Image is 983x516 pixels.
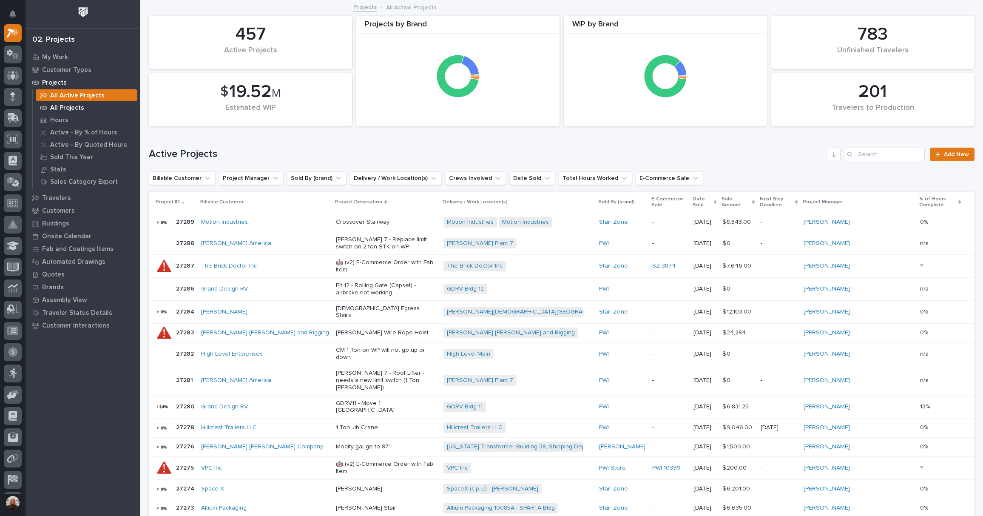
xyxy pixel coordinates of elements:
a: [PERSON_NAME] [804,351,850,358]
p: Delivery / Work Location(s) [443,197,508,207]
a: High Level Enterprises [201,351,263,358]
div: 783 [786,24,960,45]
p: - [761,308,797,316]
div: Active Projects [163,46,338,64]
a: Motion Industries [201,219,248,226]
a: PWI [599,240,609,247]
a: [PERSON_NAME] [804,485,850,493]
p: [DATE] [693,443,716,450]
p: - [761,262,797,270]
div: Notifications [11,10,22,24]
p: [DATE] [693,219,716,226]
button: users-avatar [4,494,22,512]
a: [PERSON_NAME] [804,240,850,247]
p: - [652,403,687,411]
a: Hours [33,114,140,126]
a: Altium Packaging [201,505,247,512]
div: 457 [163,24,338,45]
p: $ 0 [722,349,732,358]
p: [DATE] [693,424,716,431]
p: 27280 [176,402,196,411]
p: - [761,219,797,226]
div: Travelers to Production [786,103,960,121]
p: [DEMOGRAPHIC_DATA] Egress Stairs [336,305,437,319]
span: Add New [944,151,969,157]
p: 27273 [176,503,196,512]
a: [PERSON_NAME] [804,219,850,226]
p: [PERSON_NAME] Wire Rope Hoist [336,329,437,336]
a: [PERSON_NAME] [804,505,850,512]
p: [DATE] [693,465,716,472]
p: $ 8,343.00 [722,217,753,226]
a: The Brick Doctor Inc [201,262,257,270]
p: 27288 [176,238,196,247]
a: PWI [599,424,609,431]
p: - [761,377,797,384]
a: PWI [599,377,609,384]
p: 0% [920,422,930,431]
a: Stair Zone [599,262,628,270]
h1: Active Projects [149,148,824,160]
p: Assembly View [42,296,87,304]
p: Sold By (brand) [598,197,635,207]
p: Fab and Coatings Items [42,245,114,253]
a: [PERSON_NAME] [PERSON_NAME] and Rigging [447,329,575,336]
a: Stair Zone [599,219,628,226]
a: PWI [599,351,609,358]
p: Traveler Status Details [42,309,112,317]
p: - [761,465,797,472]
p: n/a [920,375,930,384]
a: The Brick Doctor Inc [447,262,503,270]
p: - [652,240,687,247]
a: PWI [599,285,609,293]
p: [PERSON_NAME] 7 - Roof Lifter - needs a new limit switch (1 Ton [PERSON_NAME]) [336,370,437,391]
p: - [652,285,687,293]
a: Grand Design RV [201,285,248,293]
p: - [761,443,797,450]
p: Modify gauge to 87" [336,443,437,450]
a: [PERSON_NAME] [PERSON_NAME] and Rigging [201,329,329,336]
a: Sales Category Export [33,176,140,188]
a: [PERSON_NAME] [804,424,850,431]
a: Customers [26,204,140,217]
p: [PERSON_NAME] 7 - Replace limit switch on 2-ton STK on WP [336,236,437,251]
p: E-Commerce Sale [651,194,688,210]
p: 0% [920,503,930,512]
p: Active - By % of Hours [50,129,117,137]
button: Total Hours Worked [559,171,632,185]
div: 02. Projects [32,35,75,45]
a: [PERSON_NAME] [804,443,850,450]
p: $ 6,201.00 [722,484,752,493]
p: [DATE] [693,308,716,316]
p: Project Manager [803,197,843,207]
a: Travelers [26,191,140,204]
p: Buildings [42,220,69,228]
p: 0% [920,217,930,226]
p: n/a [920,349,930,358]
p: [PERSON_NAME] [336,485,437,493]
a: [PERSON_NAME] [804,403,850,411]
p: 0% [920,328,930,336]
p: All Projects [50,104,84,112]
a: [PERSON_NAME] [804,308,850,316]
tr: 2727427274 Space X [PERSON_NAME]SpaceX (c.p.u.) - [PERSON_NAME] Stair Zone -[DATE]$ 6,201.00$ 6,2... [149,479,974,499]
a: PWI 10399 [652,465,681,472]
p: $ 0 [722,284,732,293]
button: Delivery / Work Location(s) [350,171,442,185]
p: Hours [50,117,68,124]
a: Space X [201,485,224,493]
a: PWI [599,329,609,336]
p: - [761,505,797,512]
p: 27289 [176,217,196,226]
p: All Active Projects [50,92,105,100]
tr: 2728127281 [PERSON_NAME] America [PERSON_NAME] 7 - Roof Lifter - needs a new limit switch (1 Ton ... [149,365,974,396]
a: All Projects [33,102,140,114]
p: Crossover Stairway [336,219,437,226]
button: Sold By (brand) [287,171,347,185]
p: 1 Ton Jib Crane [336,424,437,431]
p: Plt 12 - Rolling Gate (Capset) - airbrake not working [336,282,437,296]
a: VPC Inc [201,465,222,472]
p: 13% [920,402,932,411]
p: Projects [42,79,67,87]
p: GDRV11 - Move 1 [GEOGRAPHIC_DATA] [336,400,437,414]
